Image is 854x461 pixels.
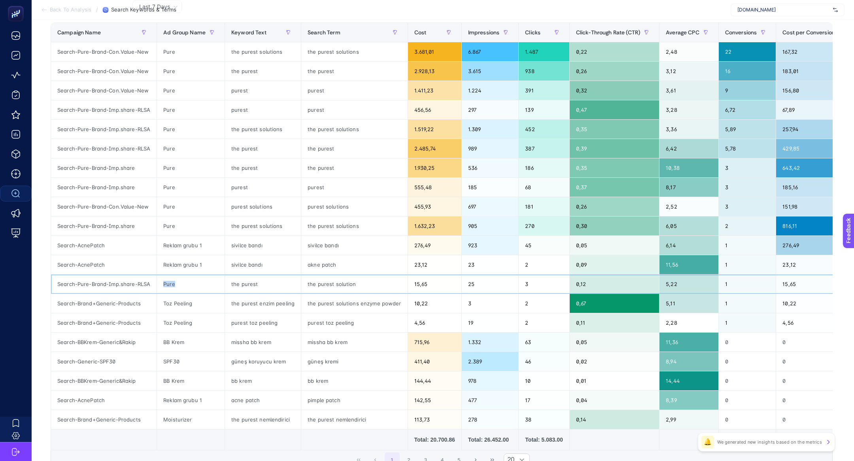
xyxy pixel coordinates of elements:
[776,236,854,255] div: 276,49
[462,255,519,274] div: 23
[157,120,225,139] div: Pure
[462,333,519,352] div: 1.332
[776,410,854,429] div: 0
[157,42,225,61] div: Pure
[519,410,569,429] div: 38
[462,236,519,255] div: 923
[225,410,301,429] div: the purest nemlendirici
[719,333,776,352] div: 0
[462,275,519,294] div: 25
[157,294,225,313] div: Toz Peeling
[659,255,718,274] div: 11,56
[659,158,718,177] div: 10,38
[719,410,776,429] div: 0
[301,391,407,410] div: pimple patch
[719,100,776,119] div: 6,72
[519,81,569,100] div: 391
[225,352,301,371] div: güneş koruyucu krem
[51,391,157,410] div: Search-AcnePatch
[225,120,301,139] div: the purest solutions
[659,81,718,100] div: 3,61
[51,275,157,294] div: Search-Pure-Brand-Imp.share-RLSA
[776,371,854,390] div: 0
[776,391,854,410] div: 0
[301,352,407,371] div: güneş kremi
[157,62,225,81] div: Pure
[659,216,718,235] div: 6,05
[462,410,519,429] div: 278
[719,391,776,410] div: 0
[301,197,407,216] div: purest solutions
[666,29,699,36] span: Average CPC
[519,178,569,197] div: 68
[719,313,776,332] div: 1
[408,236,461,255] div: 276,49
[776,333,854,352] div: 0
[225,294,301,313] div: the purest enzim peeling
[576,29,640,36] span: Click-Through Rate (CTR)
[468,29,500,36] span: Impressions
[570,216,659,235] div: 0,30
[462,371,519,390] div: 978
[408,371,461,390] div: 144,44
[719,120,776,139] div: 5,89
[519,236,569,255] div: 45
[157,216,225,235] div: Pure
[408,410,461,429] div: 113,73
[719,81,776,100] div: 9
[163,29,206,36] span: Ad Group Name
[301,410,407,429] div: the purest nemlendirici
[570,236,659,255] div: 0,05
[308,29,340,36] span: Search Term
[157,255,225,274] div: Reklam grubu 1
[659,236,718,255] div: 6,14
[519,158,569,177] div: 186
[519,62,569,81] div: 938
[51,158,157,177] div: Search-Pure-Brand-Imp.share
[301,62,407,81] div: the purest
[157,275,225,294] div: Pure
[408,158,461,177] div: 1.930,25
[776,313,854,332] div: 4,56
[782,29,835,36] span: Cost per Conversion
[519,139,569,158] div: 387
[139,3,170,11] span: Last 7 Days
[301,42,407,61] div: the purest solutions
[157,236,225,255] div: Reklam grubu 1
[717,439,822,445] p: We generated new insights based on the metrics
[719,197,776,216] div: 3
[659,100,718,119] div: 3,28
[408,313,461,332] div: 4,56
[719,139,776,158] div: 5,78
[462,352,519,371] div: 2.389
[51,100,157,119] div: Search-Pure-Brand-Imp.share-RLSA
[111,7,176,13] span: Search Keywords & Terms
[570,178,659,197] div: 0,37
[51,62,157,81] div: Search-Pure-Brand-Con.Value-New
[468,436,512,444] div: Total: 26.452.00
[519,120,569,139] div: 452
[833,6,838,14] img: svg%3e
[301,371,407,390] div: bb krem
[776,42,854,61] div: 167,32
[51,255,157,274] div: Search-AcnePatch
[719,158,776,177] div: 3
[570,275,659,294] div: 0,12
[225,62,301,81] div: the purest
[519,197,569,216] div: 181
[776,294,854,313] div: 10,22
[776,352,854,371] div: 0
[776,158,854,177] div: 643,42
[570,410,659,429] div: 0,14
[659,62,718,81] div: 3,12
[408,352,461,371] div: 411,40
[157,197,225,216] div: Pure
[519,275,569,294] div: 3
[659,391,718,410] div: 8,39
[776,275,854,294] div: 15,65
[519,391,569,410] div: 17
[225,236,301,255] div: sivilce bandı
[659,333,718,352] div: 11,36
[225,333,301,352] div: missha bb krem
[719,62,776,81] div: 16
